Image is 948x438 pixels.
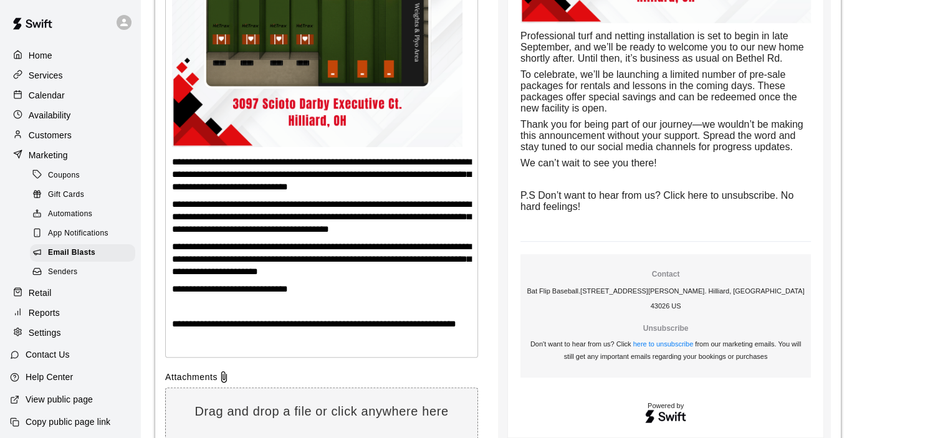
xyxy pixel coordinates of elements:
p: Contact Us [26,348,70,361]
a: Reports [10,303,130,322]
a: here to unsubscribe [633,340,694,348]
a: Calendar [10,86,130,105]
div: Gift Cards [30,186,135,204]
a: Automations [30,205,140,224]
span: Senders [48,266,78,279]
p: Contact [525,269,806,280]
a: Home [10,46,130,65]
p: Calendar [29,89,65,102]
a: Retail [10,283,130,302]
a: Senders [30,263,140,282]
a: App Notifications [30,224,140,244]
img: Swift logo [644,408,687,425]
span: Professional turf and netting installation is set to begin in late September, and we’ll be ready ... [520,31,807,64]
a: Marketing [10,146,130,164]
span: App Notifications [48,227,108,240]
a: Coupons [30,166,140,185]
div: Email Blasts [30,244,135,262]
span: Coupons [48,169,80,182]
span: Email Blasts [48,247,95,259]
div: App Notifications [30,225,135,242]
div: Attachments [165,371,478,383]
span: We can’t wait to see you there! [520,158,656,168]
p: Services [29,69,63,82]
span: To celebrate, we’ll be launching a limited number of pre-sale packages for rentals and lessons in... [520,69,800,113]
span: Gift Cards [48,189,84,201]
div: Coupons [30,167,135,184]
a: Settings [10,323,130,342]
span: Automations [48,208,92,221]
p: Don't want to hear from us? Click from our marketing emails. You will still get any important ema... [525,338,806,363]
p: Unsubscribe [525,323,806,334]
p: Reports [29,307,60,319]
a: Customers [10,126,130,145]
p: Retail [29,287,52,299]
p: Marketing [29,149,68,161]
p: Customers [29,129,72,141]
a: Services [10,66,130,85]
a: Availability [10,106,130,125]
p: Availability [29,109,71,121]
a: Gift Cards [30,185,140,204]
a: Email Blasts [30,244,140,263]
p: Settings [29,326,61,339]
p: Bat Flip Baseball . [STREET_ADDRESS][PERSON_NAME]. Hilliard, [GEOGRAPHIC_DATA] 43026 US [525,283,806,313]
div: Senders [30,264,135,281]
div: Automations [30,206,135,223]
p: Home [29,49,52,62]
p: View public page [26,393,93,406]
p: Help Center [26,371,73,383]
p: Powered by [520,402,811,409]
span: P.S Don’t want to hear from us? Click here to unsubscribe. No hard feelings! [520,190,797,212]
p: Drag and drop a file or click anywhere here [166,403,477,420]
p: Copy public page link [26,416,110,428]
span: Thank you for being part of our journey—we wouldn’t be making this announcement without your supp... [520,119,806,152]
